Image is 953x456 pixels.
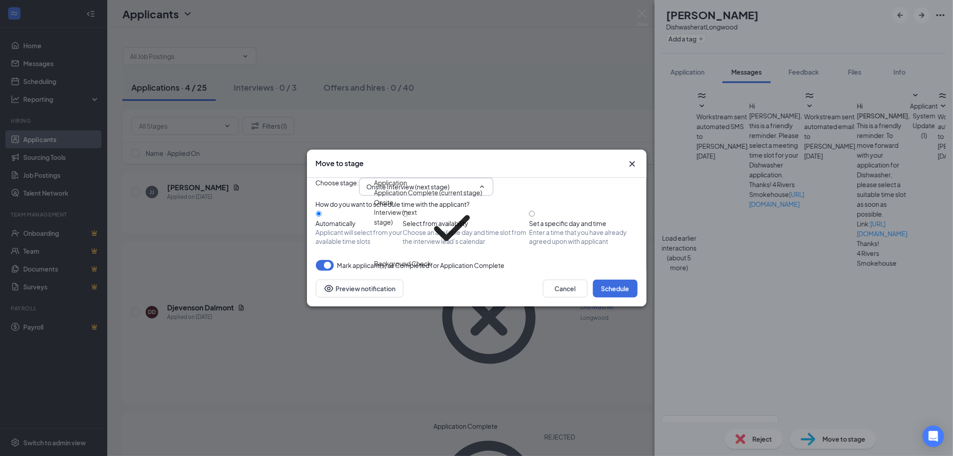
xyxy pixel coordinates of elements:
button: Close [627,159,638,169]
div: Application Complete (current stage) [374,188,483,197]
svg: Eye [323,283,334,294]
div: Offer Letter [374,268,410,278]
svg: Checkmark [421,197,483,259]
div: Onsite Interview (next stage) [374,197,421,259]
button: Schedule [593,280,638,297]
div: Automatically [316,219,403,228]
h3: Move to stage [316,159,364,168]
div: Application [374,178,407,188]
span: Choose stage : [316,178,359,196]
span: Mark applicant(s) as Completed for Application Complete [337,260,505,271]
div: Open Intercom Messenger [923,426,944,447]
span: Enter a time that you have already agreed upon with applicant [529,228,637,246]
button: Cancel [543,280,588,297]
button: Preview notificationEye [316,280,403,297]
div: Set a specific day and time [529,219,637,228]
svg: Cross [627,159,638,169]
div: How do you want to schedule time with the applicant? [316,199,638,209]
span: Applicant will select from your available time slots [316,228,403,246]
div: Background Check [374,259,432,268]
